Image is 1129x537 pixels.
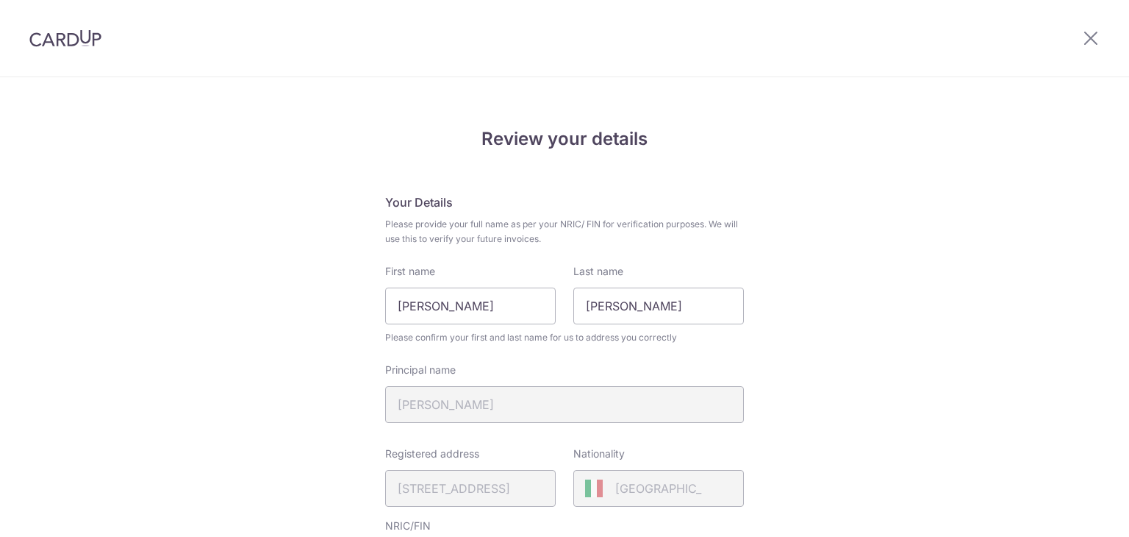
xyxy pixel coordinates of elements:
[573,264,623,279] label: Last name
[385,264,435,279] label: First name
[573,288,744,324] input: Last name
[385,217,744,246] span: Please provide your full name as per your NRIC/ FIN for verification purposes. We will use this t...
[385,193,744,211] h5: Your Details
[385,363,456,377] label: Principal name
[385,447,479,461] label: Registered address
[573,447,625,461] label: Nationality
[385,519,431,533] label: NRIC/FIN
[385,288,556,324] input: First Name
[29,29,101,47] img: CardUp
[1035,493,1114,530] iframe: Opens a widget where you can find more information
[385,126,744,152] h4: Review your details
[385,330,744,345] span: Please confirm your first and last name for us to address you correctly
